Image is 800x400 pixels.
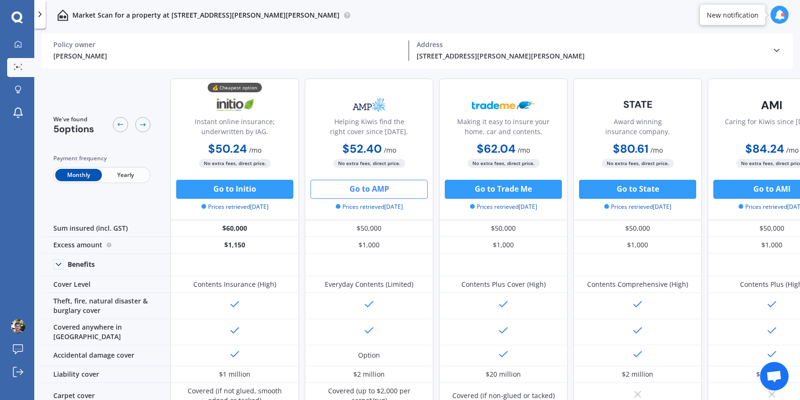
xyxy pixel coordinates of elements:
[11,319,25,333] img: ACg8ocL-ORyyFmO7Ld_MSPNw0QBR41u8cIXbjKYwnUkDT3MNZztW80-6dg=s96-c
[42,319,170,345] div: Covered anywhere in [GEOGRAPHIC_DATA]
[447,117,560,140] div: Making it easy to insure your home, car and contents.
[249,146,261,155] span: / mo
[606,93,669,116] img: State-text-1.webp
[786,146,799,155] span: / mo
[745,141,784,156] b: $84.24
[581,117,694,140] div: Award winning insurance company.
[573,220,702,237] div: $50,000
[461,280,546,289] div: Contents Plus Cover (High)
[336,203,403,211] span: Prices retrieved [DATE]
[179,117,291,140] div: Instant online insurance; underwritten by IAG.
[477,141,516,156] b: $62.04
[338,93,400,117] img: AMP.webp
[573,237,702,254] div: $1,000
[604,203,671,211] span: Prices retrieved [DATE]
[579,180,696,199] button: Go to State
[417,40,764,49] div: Address
[342,141,382,156] b: $52.40
[602,159,674,168] span: No extra fees, direct price.
[417,51,764,61] div: [STREET_ADDRESS][PERSON_NAME][PERSON_NAME]
[193,280,276,289] div: Contents Insurance (High)
[313,117,425,140] div: Helping Kiwis find the right cover since [DATE].
[42,345,170,366] div: Accidental damage cover
[333,159,405,168] span: No extra fees, direct price.
[760,362,789,390] a: Open chat
[170,220,299,237] div: $60,000
[203,93,266,117] img: Initio.webp
[208,83,262,92] div: 💰 Cheapest option
[439,237,568,254] div: $1,000
[622,370,653,379] div: $2 million
[57,10,69,21] img: home-and-contents.b802091223b8502ef2dd.svg
[305,220,433,237] div: $50,000
[468,159,540,168] span: No extra fees, direct price.
[613,141,649,156] b: $80.61
[445,180,562,199] button: Go to Trade Me
[53,51,401,61] div: [PERSON_NAME]
[439,220,568,237] div: $50,000
[384,146,396,155] span: / mo
[170,237,299,254] div: $1,150
[325,280,413,289] div: Everyday Contents (Limited)
[472,93,535,117] img: Trademe.webp
[587,280,688,289] div: Contents Comprehensive (High)
[756,370,788,379] div: $2 million
[353,370,385,379] div: $2 million
[707,10,759,20] div: New notification
[650,146,663,155] span: / mo
[201,203,269,211] span: Prices retrieved [DATE]
[176,180,293,199] button: Go to Initio
[486,370,521,379] div: $20 million
[68,260,95,269] div: Benefits
[53,123,94,135] span: 5 options
[72,10,340,20] p: Market Scan for a property at [STREET_ADDRESS][PERSON_NAME][PERSON_NAME]
[518,146,530,155] span: / mo
[42,293,170,319] div: Theft, fire, natural disaster & burglary cover
[358,351,380,360] div: Option
[305,237,433,254] div: $1,000
[42,237,170,254] div: Excess amount
[470,203,537,211] span: Prices retrieved [DATE]
[310,180,428,199] button: Go to AMP
[219,370,250,379] div: $1 million
[53,154,150,163] div: Payment frequency
[42,276,170,293] div: Cover Level
[208,141,247,156] b: $50.24
[42,366,170,383] div: Liability cover
[55,169,102,181] span: Monthly
[199,159,271,168] span: No extra fees, direct price.
[53,115,94,124] span: We've found
[53,40,401,49] div: Policy owner
[42,220,170,237] div: Sum insured (incl. GST)
[102,169,149,181] span: Yearly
